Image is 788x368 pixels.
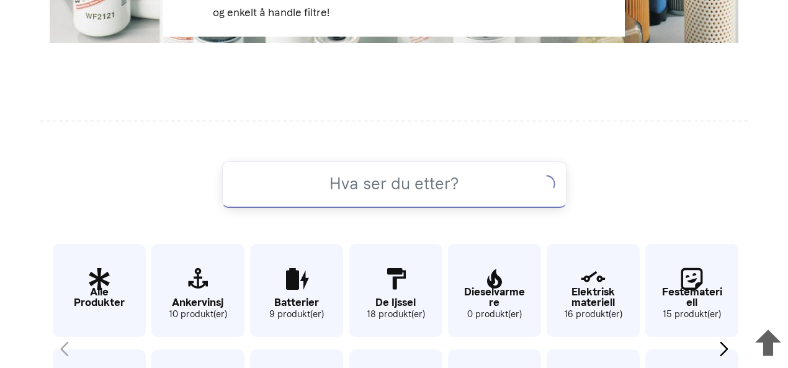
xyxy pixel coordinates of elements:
[349,244,442,337] a: De Ijssel 18 produkt(er)
[645,308,738,321] small: 15 produkt(er)
[547,244,640,337] a: Elektrisk materiell 16 produkt(er)
[250,244,343,337] a: Batterier 9 produkt(er)
[448,244,541,337] a: Dieselvarmere 0 produkt(er)
[715,336,732,363] div: Next slide
[250,297,343,308] p: Batterier
[248,238,343,340] div: 5 / 65
[53,244,146,337] a: Alle Produkter
[50,238,145,340] div: 1 / 65
[151,297,244,308] p: Ankervinsj
[645,244,738,337] a: Festemateriell 15 produkt(er)
[151,308,244,321] small: 10 produkt(er)
[151,244,244,337] a: Ankervinsj 10 produkt(er)
[448,308,541,321] small: 0 produkt(er)
[250,308,343,321] small: 9 produkt(er)
[349,308,442,321] small: 18 produkt(er)
[222,161,566,208] input: Hva ser du etter?
[544,238,639,340] div: 11 / 65
[445,238,540,340] div: 9 / 65
[349,297,442,308] p: De Ijssel
[448,287,541,308] p: Dieselvarmere
[547,308,640,321] small: 16 produkt(er)
[643,238,738,340] div: 13 / 65
[53,287,146,308] p: Alle Produkter
[148,238,244,340] div: 3 / 65
[346,238,442,340] div: 7 / 65
[645,287,738,308] p: Festemateriell
[547,287,640,308] p: Elektrisk materiell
